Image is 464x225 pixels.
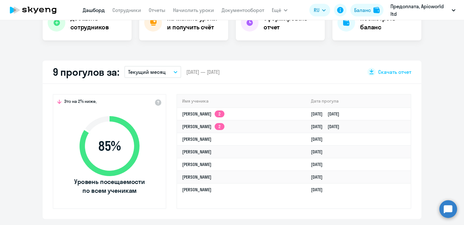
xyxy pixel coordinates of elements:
[83,7,105,13] a: Дашборд
[306,95,411,108] th: Дата прогула
[112,7,141,13] a: Сотрудники
[311,136,328,142] a: [DATE]
[378,68,411,75] span: Скачать отчет
[350,4,384,16] button: Балансbalance
[124,66,181,78] button: Текущий месяц
[70,14,127,32] h4: Добавить сотрудников
[390,3,449,18] p: Предоплата, Apicworld ltd
[186,68,220,75] span: [DATE] — [DATE]
[373,7,380,13] img: balance
[182,111,224,117] a: [PERSON_NAME]2
[177,95,306,108] th: Имя ученика
[272,4,288,16] button: Ещё
[182,124,224,129] a: [PERSON_NAME]2
[311,149,328,155] a: [DATE]
[64,98,97,106] span: Это на 2% ниже,
[182,136,211,142] a: [PERSON_NAME]
[182,149,211,155] a: [PERSON_NAME]
[73,139,146,154] span: 85 %
[182,162,211,167] a: [PERSON_NAME]
[173,7,214,13] a: Начислить уроки
[222,7,264,13] a: Документооборот
[360,14,416,32] h4: Посмотреть баланс
[314,6,319,14] span: RU
[182,174,211,180] a: [PERSON_NAME]
[311,187,328,192] a: [DATE]
[311,111,344,117] a: [DATE][DATE]
[272,6,281,14] span: Ещё
[128,68,166,76] p: Текущий месяц
[387,3,459,18] button: Предоплата, Apicworld ltd
[149,7,165,13] a: Отчеты
[73,177,146,195] span: Уровень посещаемости по всем ученикам
[309,4,330,16] button: RU
[311,162,328,167] a: [DATE]
[167,14,222,32] h4: Начислить уроки и получить счёт
[182,187,211,192] a: [PERSON_NAME]
[354,6,371,14] div: Баланс
[264,14,320,32] h4: Сформировать отчет
[311,174,328,180] a: [DATE]
[53,66,119,78] h2: 9 прогулов за:
[215,110,224,117] app-skyeng-badge: 2
[215,123,224,130] app-skyeng-badge: 2
[311,124,344,129] a: [DATE][DATE]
